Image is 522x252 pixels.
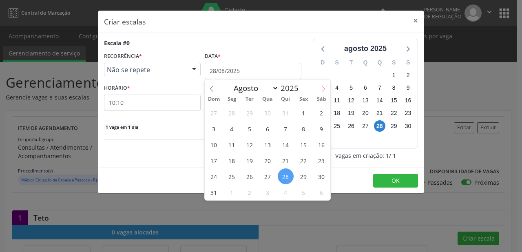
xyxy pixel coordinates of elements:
div: D [316,56,330,69]
span: Agosto 1, 2025 [296,105,312,121]
span: Setembro 4, 2025 [278,184,294,200]
span: Agosto 17, 2025 [206,153,222,168]
span: Setembro 2, 2025 [242,184,258,200]
input: 00:00 [104,95,201,111]
span: Agosto 3, 2025 [206,121,222,137]
span: Agosto 13, 2025 [260,137,276,153]
button: OK [373,174,418,188]
span: Agosto 30, 2025 [313,168,329,184]
span: terça-feira, 5 de agosto de 2025 [345,82,357,94]
div: S [330,56,344,69]
span: Qui [276,97,294,102]
span: Agosto 11, 2025 [224,137,240,153]
span: sábado, 2 de agosto de 2025 [403,69,414,81]
span: Agosto 5, 2025 [242,121,258,137]
span: quarta-feira, 20 de agosto de 2025 [360,108,371,119]
span: / 1 [389,151,396,160]
span: sexta-feira, 1 de agosto de 2025 [388,69,400,81]
span: Setembro 1, 2025 [224,184,240,200]
span: Julho 27, 2025 [206,105,222,121]
span: sábado, 23 de agosto de 2025 [403,108,414,119]
span: Agosto 15, 2025 [296,137,312,153]
span: Agosto 4, 2025 [224,121,240,137]
span: 1 vaga em 1 dia [104,124,140,130]
button: Close [407,11,424,31]
span: Agosto 9, 2025 [313,121,329,137]
span: segunda-feira, 4 de agosto de 2025 [331,82,343,94]
span: quarta-feira, 6 de agosto de 2025 [360,82,371,94]
span: Seg [223,97,241,102]
span: Agosto 27, 2025 [260,168,276,184]
div: Escala #0 [104,39,130,47]
label: Data [205,50,221,63]
div: agosto 2025 [341,43,390,54]
div: T [344,56,358,69]
div: Q [372,56,387,69]
span: Agosto 18, 2025 [224,153,240,168]
span: segunda-feira, 25 de agosto de 2025 [331,120,343,132]
span: Agosto 23, 2025 [313,153,329,168]
span: Agosto 28, 2025 [278,168,294,184]
div: S [387,56,401,69]
span: Agosto 14, 2025 [278,137,294,153]
span: Agosto 20, 2025 [260,153,276,168]
span: sexta-feira, 29 de agosto de 2025 [388,120,400,132]
span: Não se repete [107,66,184,74]
span: Agosto 10, 2025 [206,137,222,153]
span: Julho 31, 2025 [278,105,294,121]
span: Agosto 2, 2025 [313,105,329,121]
span: Ter [241,97,259,102]
input: Year [279,83,305,93]
span: Agosto 26, 2025 [242,168,258,184]
span: Setembro 5, 2025 [296,184,312,200]
span: OK [391,177,400,184]
span: quinta-feira, 28 de agosto de 2025 [374,120,385,132]
span: Agosto 25, 2025 [224,168,240,184]
span: Julho 29, 2025 [242,105,258,121]
span: sábado, 16 de agosto de 2025 [403,95,414,106]
span: sexta-feira, 15 de agosto de 2025 [388,95,400,106]
span: Julho 28, 2025 [224,105,240,121]
h5: Criar escalas [104,16,146,27]
span: Qua [259,97,276,102]
span: terça-feira, 26 de agosto de 2025 [345,120,357,132]
span: sábado, 9 de agosto de 2025 [403,82,414,94]
span: Setembro 6, 2025 [313,184,329,200]
span: Sex [294,97,312,102]
label: RECORRÊNCIA [104,50,142,63]
span: Agosto 8, 2025 [296,121,312,137]
span: Agosto 21, 2025 [278,153,294,168]
span: segunda-feira, 11 de agosto de 2025 [331,95,343,106]
div: S [401,56,415,69]
span: Agosto 31, 2025 [206,184,222,200]
span: Agosto 16, 2025 [313,137,329,153]
span: Agosto 19, 2025 [242,153,258,168]
select: Month [230,82,279,94]
label: HORÁRIO [104,82,130,95]
div: Q [358,56,373,69]
span: quarta-feira, 27 de agosto de 2025 [360,120,371,132]
span: sexta-feira, 22 de agosto de 2025 [388,108,400,119]
span: segunda-feira, 18 de agosto de 2025 [331,108,343,119]
span: Agosto 12, 2025 [242,137,258,153]
span: quinta-feira, 14 de agosto de 2025 [374,95,385,106]
input: Selecione uma data [205,63,301,79]
span: quarta-feira, 13 de agosto de 2025 [360,95,371,106]
div: Vagas em criação: 1 [313,151,418,160]
span: quinta-feira, 7 de agosto de 2025 [374,82,385,94]
span: sábado, 30 de agosto de 2025 [403,120,414,132]
span: Setembro 3, 2025 [260,184,276,200]
span: Agosto 24, 2025 [206,168,222,184]
span: quinta-feira, 21 de agosto de 2025 [374,108,385,119]
span: Agosto 7, 2025 [278,121,294,137]
span: Agosto 6, 2025 [260,121,276,137]
span: terça-feira, 12 de agosto de 2025 [345,95,357,106]
span: Agosto 29, 2025 [296,168,312,184]
span: terça-feira, 19 de agosto de 2025 [345,108,357,119]
span: Sáb [312,97,330,102]
span: sexta-feira, 8 de agosto de 2025 [388,82,400,94]
span: Agosto 22, 2025 [296,153,312,168]
span: Dom [205,97,223,102]
span: Julho 30, 2025 [260,105,276,121]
